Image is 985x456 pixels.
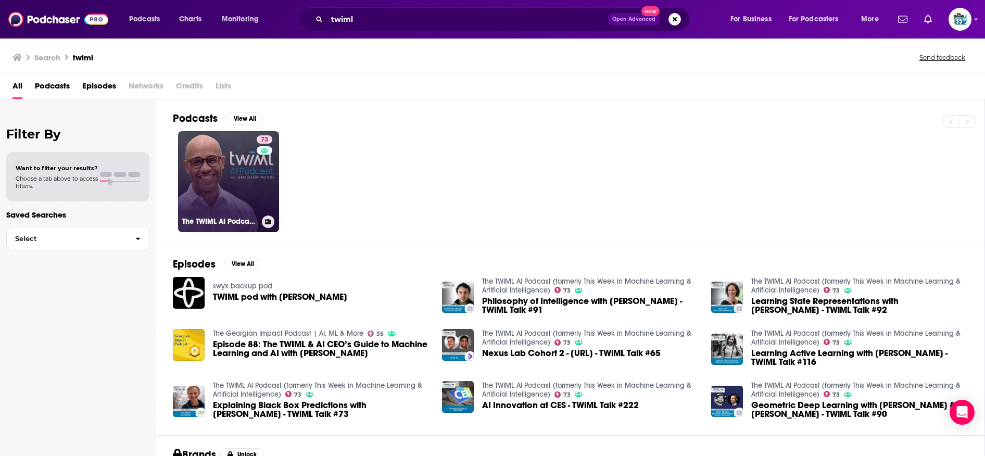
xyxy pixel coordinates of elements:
[213,282,272,290] a: swyx backup pod
[482,349,661,358] a: Nexus Lab Cohort 2 - Bite.ai - TWiML Talk #65
[751,277,961,295] a: The TWIML AI Podcast (formerly This Week in Machine Learning & Artificial Intelligence)
[608,13,660,26] button: Open AdvancedNew
[751,297,968,314] a: Learning State Representations with Yael Niv - TWiML Talk #92
[832,392,840,397] span: 73
[7,235,127,242] span: Select
[34,53,60,62] h3: Search
[824,339,840,345] a: 73
[182,217,258,226] h3: The TWIML AI Podcast (formerly This Week in Machine Learning & Artificial Intelligence)
[173,386,205,417] a: Explaining Black Box Predictions with Sam Ritchie - TWiML Talk #73
[222,12,259,27] span: Monitoring
[711,334,743,365] img: Learning Active Learning with Ksenia Konyushkova - TWiML Talk #116
[179,12,201,27] span: Charts
[949,8,971,31] span: Logged in as bulleit_whale_pod
[482,349,661,358] span: Nexus Lab Cohort 2 - [URL] - TWiML Talk #65
[711,386,743,417] img: Geometric Deep Learning with Joan Bruna & Michael Bronstein - TWiML Talk #90
[949,8,971,31] button: Show profile menu
[641,6,660,16] span: New
[213,381,422,399] a: The TWIML AI Podcast (formerly This Week in Machine Learning & Artificial Intelligence)
[482,277,691,295] a: The TWIML AI Podcast (formerly This Week in Machine Learning & Artificial Intelligence)
[327,11,608,28] input: Search podcasts, credits, & more...
[213,340,430,358] span: Episode 88: The TWIML & AI CEO’s Guide to Machine Learning and AI with [PERSON_NAME]
[751,329,961,347] a: The TWIML AI Podcast (formerly This Week in Machine Learning & Artificial Intelligence)
[612,17,655,22] span: Open Advanced
[368,331,384,337] a: 35
[213,340,430,358] a: Episode 88: The TWIML & AI CEO’s Guide to Machine Learning and AI with Sam Charrington
[129,12,160,27] span: Podcasts
[173,112,263,125] a: PodcastsView All
[832,340,840,345] span: 73
[949,8,971,31] img: User Profile
[257,135,272,144] a: 73
[730,12,772,27] span: For Business
[723,11,785,28] button: open menu
[82,78,116,99] a: Episodes
[751,401,968,419] a: Geometric Deep Learning with Joan Bruna & Michael Bronstein - TWiML Talk #90
[442,282,474,313] img: Philosophy of Intelligence with Matthew Crosby - TWiML Talk #91
[285,391,302,397] a: 73
[563,340,571,345] span: 73
[920,10,936,28] a: Show notifications dropdown
[122,11,173,28] button: open menu
[213,293,347,301] span: TWIML pod with [PERSON_NAME]
[176,78,203,99] span: Credits
[213,329,363,338] a: The Georgian Impact Podcast | AI, ML & More
[16,175,98,189] span: Choose a tab above to access filters.
[554,391,571,398] a: 73
[482,297,699,314] span: Philosophy of Intelligence with [PERSON_NAME] - TWiML Talk #91
[554,339,571,346] a: 73
[173,258,261,271] a: EpisodesView All
[6,126,149,142] h2: Filter By
[6,210,149,220] p: Saved Searches
[751,349,968,366] a: Learning Active Learning with Ksenia Konyushkova - TWiML Talk #116
[12,78,22,99] a: All
[213,401,430,419] span: Explaining Black Box Predictions with [PERSON_NAME] - TWiML Talk #73
[789,12,839,27] span: For Podcasters
[308,7,700,31] div: Search podcasts, credits, & more...
[213,401,430,419] a: Explaining Black Box Predictions with Sam Ritchie - TWiML Talk #73
[563,392,571,397] span: 73
[216,78,231,99] span: Lists
[751,349,968,366] span: Learning Active Learning with [PERSON_NAME] - TWiML Talk #116
[213,293,347,301] a: TWIML pod with Emad Mostaque
[224,258,261,270] button: View All
[482,297,699,314] a: Philosophy of Intelligence with Matthew Crosby - TWiML Talk #91
[173,112,218,125] h2: Podcasts
[832,288,840,293] span: 73
[894,10,912,28] a: Show notifications dropdown
[172,11,208,28] a: Charts
[854,11,892,28] button: open menu
[482,401,639,410] a: AI Innovation at CES - TWiML Talk #222
[8,9,108,29] img: Podchaser - Follow, Share and Rate Podcasts
[173,329,205,361] img: Episode 88: The TWIML & AI CEO’s Guide to Machine Learning and AI with Sam Charrington
[73,53,93,62] h3: twiml
[129,78,163,99] span: Networks
[214,11,272,28] button: open menu
[751,381,961,399] a: The TWIML AI Podcast (formerly This Week in Machine Learning & Artificial Intelligence)
[751,297,968,314] span: Learning State Representations with [PERSON_NAME] - TWiML Talk #92
[950,400,975,425] div: Open Intercom Messenger
[482,381,691,399] a: The TWIML AI Podcast (formerly This Week in Machine Learning & Artificial Intelligence)
[376,332,384,336] span: 35
[442,381,474,413] img: AI Innovation at CES - TWiML Talk #222
[173,277,205,309] img: TWIML pod with Emad Mostaque
[482,329,691,347] a: The TWIML AI Podcast (formerly This Week in Machine Learning & Artificial Intelligence)
[294,392,301,397] span: 73
[6,227,149,250] button: Select
[554,287,571,293] a: 73
[824,287,840,293] a: 73
[711,282,743,313] img: Learning State Representations with Yael Niv - TWiML Talk #92
[563,288,571,293] span: 73
[861,12,879,27] span: More
[261,135,268,145] span: 73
